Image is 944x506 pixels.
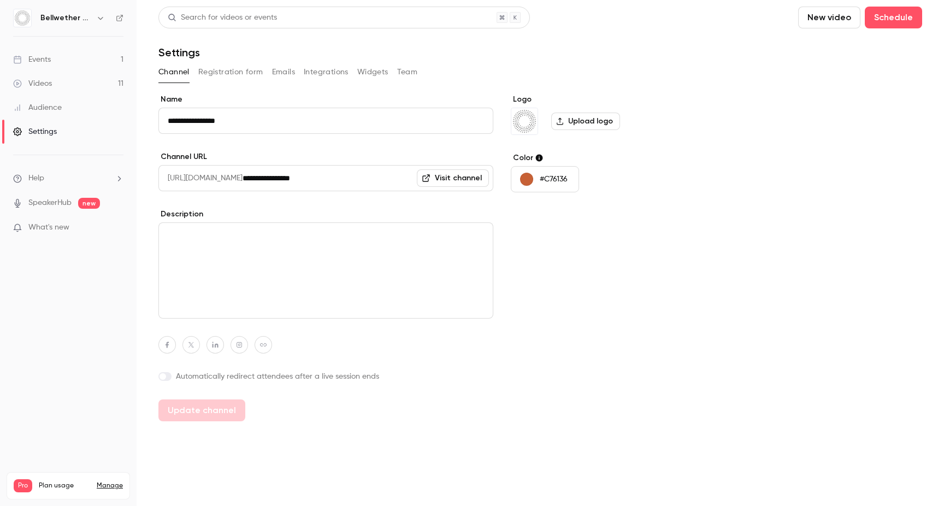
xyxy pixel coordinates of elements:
[110,223,123,233] iframe: Noticeable Trigger
[40,13,92,23] h6: Bellwether Coffee
[304,63,349,81] button: Integrations
[168,12,277,23] div: Search for videos or events
[13,54,51,65] div: Events
[158,94,493,105] label: Name
[397,63,418,81] button: Team
[540,174,568,185] p: #C76136
[13,173,123,184] li: help-dropdown-opener
[865,7,922,28] button: Schedule
[357,63,388,81] button: Widgets
[14,479,32,492] span: Pro
[158,63,190,81] button: Channel
[28,197,72,209] a: SpeakerHub
[551,113,620,130] label: Upload logo
[39,481,90,490] span: Plan usage
[13,126,57,137] div: Settings
[511,94,678,135] section: Logo
[158,209,493,220] label: Description
[511,152,678,163] label: Color
[13,102,62,113] div: Audience
[272,63,295,81] button: Emails
[14,9,31,27] img: Bellwether Coffee
[798,7,860,28] button: New video
[417,169,489,187] a: Visit channel
[158,165,243,191] span: [URL][DOMAIN_NAME]
[97,481,123,490] a: Manage
[28,173,44,184] span: Help
[78,198,100,209] span: new
[158,151,493,162] label: Channel URL
[511,166,579,192] button: #C76136
[28,222,69,233] span: What's new
[511,108,538,134] img: Bellwether Coffee
[158,46,200,59] h1: Settings
[13,78,52,89] div: Videos
[198,63,263,81] button: Registration form
[511,94,678,105] label: Logo
[158,371,493,382] label: Automatically redirect attendees after a live session ends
